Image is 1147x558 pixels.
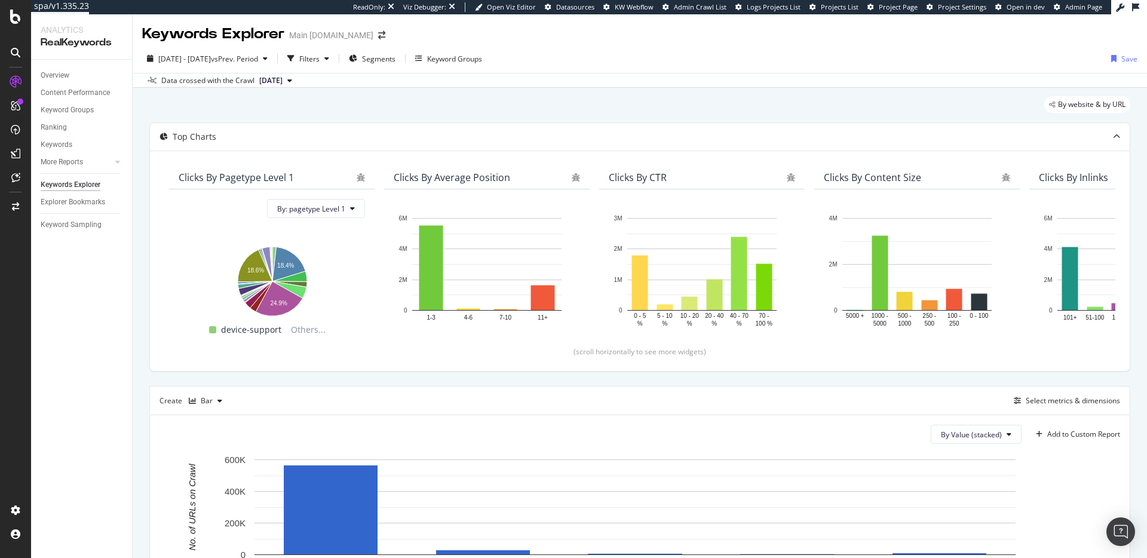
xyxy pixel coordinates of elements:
[1112,314,1127,321] text: 16-50
[538,314,548,321] text: 11+
[378,31,385,39] div: arrow-right-arrow-left
[164,347,1115,357] div: (scroll horizontally to see more widgets)
[41,121,67,134] div: Ranking
[898,312,912,319] text: 500 -
[614,215,622,222] text: 3M
[399,246,407,253] text: 4M
[41,36,122,50] div: RealKeywords
[1044,277,1053,283] text: 2M
[41,179,124,191] a: Keywords Explorer
[924,320,934,327] text: 500
[357,173,365,182] div: bug
[289,29,373,41] div: Main [DOMAIN_NAME]
[730,312,749,319] text: 40 - 70
[221,323,281,337] span: device-support
[41,87,110,99] div: Content Performance
[637,320,643,327] text: %
[634,312,646,319] text: 0 - 5
[711,320,717,327] text: %
[142,24,284,44] div: Keywords Explorer
[41,139,72,151] div: Keywords
[41,196,124,209] a: Explorer Bookmarks
[1007,2,1045,11] span: Open in dev
[1002,173,1010,182] div: bug
[970,312,989,319] text: 0 - 100
[1049,307,1053,314] text: 0
[614,246,622,253] text: 2M
[41,219,102,231] div: Keyword Sampling
[662,320,667,327] text: %
[922,312,936,319] text: 250 -
[41,104,94,116] div: Keyword Groups
[270,300,287,306] text: 24.9%
[1047,431,1120,438] div: Add to Custom Report
[834,307,838,314] text: 0
[995,2,1045,12] a: Open in dev
[947,312,961,319] text: 100 -
[283,49,334,68] button: Filters
[614,277,622,283] text: 1M
[179,241,365,318] div: A chart.
[41,179,100,191] div: Keywords Explorer
[674,2,726,11] span: Admin Crawl List
[619,307,622,314] text: 0
[824,212,1010,328] svg: A chart.
[41,87,124,99] a: Content Performance
[879,2,918,11] span: Project Page
[41,69,69,82] div: Overview
[941,430,1002,440] span: By Value (stacked)
[267,199,365,218] button: By: pagetype Level 1
[829,261,838,268] text: 2M
[247,268,264,274] text: 18.6%
[1044,246,1053,253] text: 4M
[821,2,858,11] span: Projects List
[427,54,482,64] div: Keyword Groups
[277,204,345,214] span: By: pagetype Level 1
[394,212,580,328] svg: A chart.
[1054,2,1102,12] a: Admin Page
[41,104,124,116] a: Keyword Groups
[259,75,283,86] span: 2025 Aug. 3rd
[399,215,407,222] text: 6M
[735,2,801,12] a: Logs Projects List
[179,171,294,183] div: Clicks By pagetype Level 1
[1121,54,1137,64] div: Save
[201,397,213,404] div: Bar
[362,54,395,64] span: Segments
[705,312,724,319] text: 20 - 40
[1044,96,1130,113] div: legacy label
[867,2,918,12] a: Project Page
[41,24,122,36] div: Analytics
[759,312,769,319] text: 70 -
[225,518,246,528] text: 200K
[663,2,726,12] a: Admin Crawl List
[809,2,858,12] a: Projects List
[225,486,246,496] text: 400K
[158,54,211,64] span: [DATE] - [DATE]
[1009,394,1120,408] button: Select metrics & dimensions
[254,73,297,88] button: [DATE]
[1085,314,1105,321] text: 51-100
[680,312,700,319] text: 10 - 20
[1026,395,1120,406] div: Select metrics & dimensions
[931,425,1022,444] button: By Value (stacked)
[1058,101,1125,108] span: By website & by URL
[41,69,124,82] a: Overview
[464,314,473,321] text: 4-6
[657,312,673,319] text: 5 - 10
[949,320,959,327] text: 250
[927,2,986,12] a: Project Settings
[609,212,795,328] svg: A chart.
[499,314,511,321] text: 7-10
[394,171,510,183] div: Clicks By Average Position
[286,323,330,337] span: Others...
[403,2,446,12] div: Viz Debugger:
[1044,215,1053,222] text: 6M
[41,121,124,134] a: Ranking
[1106,49,1137,68] button: Save
[687,320,692,327] text: %
[427,314,436,321] text: 1-3
[873,320,887,327] text: 5000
